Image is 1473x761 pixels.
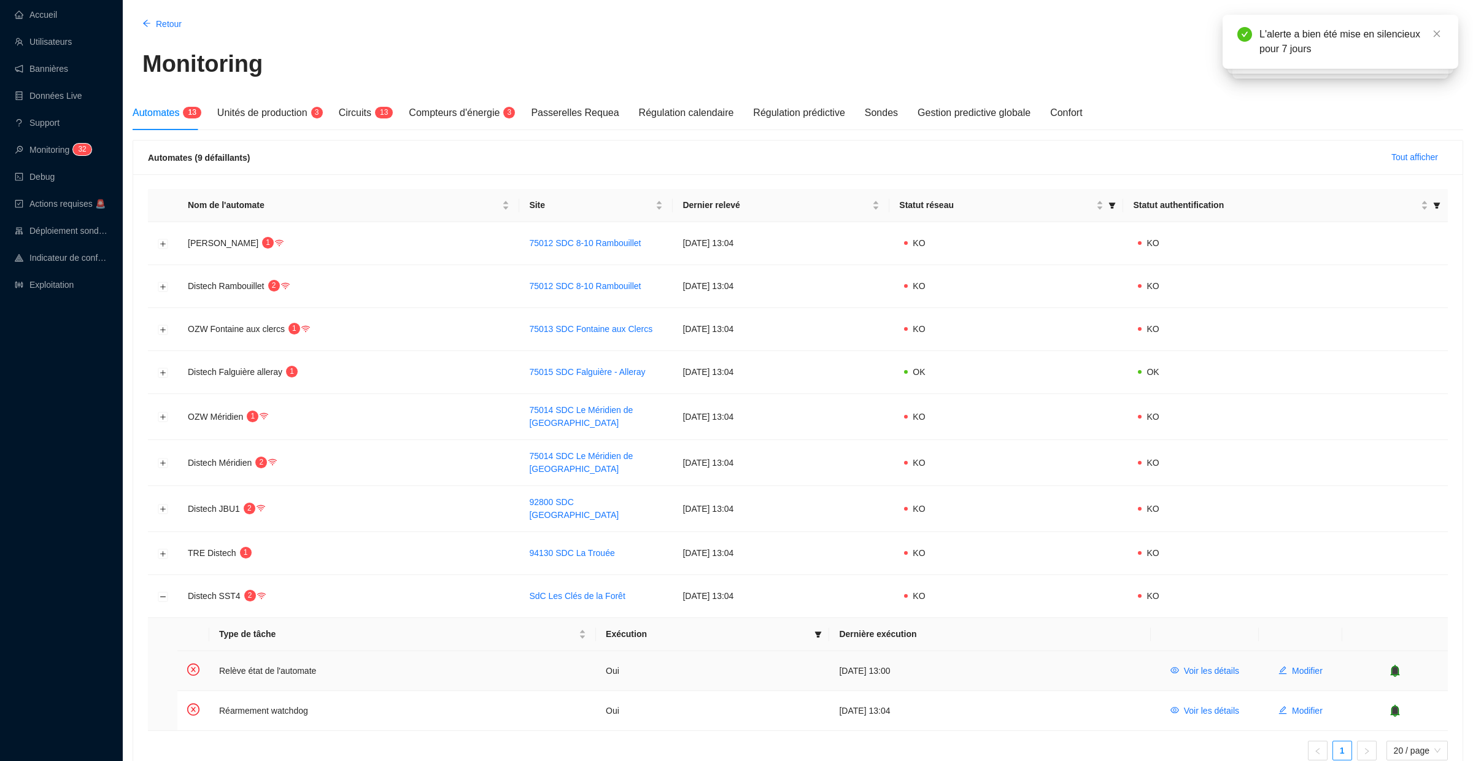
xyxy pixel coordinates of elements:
span: KO [913,504,925,514]
button: Voir les détails [1161,701,1249,720]
a: 92800 SDC [GEOGRAPHIC_DATA] [529,497,619,520]
span: KO [1146,504,1159,514]
span: check-square [15,199,23,208]
button: Développer la ligne [158,239,168,249]
span: right [1363,747,1371,755]
span: Voir les détails [1184,665,1239,678]
span: 1 [188,108,192,117]
button: Voir les détails [1161,661,1249,681]
span: KO [1146,238,1159,248]
span: wifi [257,504,265,512]
td: [DATE] 13:04 [673,265,889,308]
span: Oui [606,666,619,676]
button: Modifier [1269,661,1332,681]
a: codeDebug [15,172,55,182]
a: heat-mapIndicateur de confort [15,253,108,263]
td: [DATE] 13:04 [829,691,1150,730]
a: 75014 SDC Le Méridien de [GEOGRAPHIC_DATA] [529,405,633,428]
span: Unités de production [217,107,307,118]
span: edit [1278,706,1287,714]
th: Site [519,189,673,222]
span: KO [913,324,925,334]
span: Modifier [1292,705,1323,717]
div: Gestion predictive globale [918,106,1030,120]
td: [DATE] 13:04 [673,394,889,440]
a: 75012 SDC 8-10 Rambouillet [529,281,641,291]
td: [DATE] 13:04 [673,486,889,532]
span: bell [1389,705,1401,717]
th: Dernier relevé [673,189,889,222]
span: wifi [301,325,310,333]
td: [DATE] 13:04 [673,351,889,394]
a: Close [1430,27,1444,41]
span: 3 [192,108,196,117]
span: Distech SST4 [188,591,241,601]
span: wifi [281,282,290,290]
span: KO [913,412,925,422]
span: TRE Distech [188,548,236,558]
a: 75015 SDC Falguière - Alleray [529,367,645,377]
span: 2 [272,281,276,290]
span: Automates (9 défaillants) [148,153,250,163]
span: Site [529,199,653,212]
a: SdC Les Clés de la Forêt [529,591,625,601]
span: Compteurs d'énergie [409,107,500,118]
span: 3 [78,145,82,153]
span: KO [913,548,925,558]
span: Exécution [606,628,810,641]
th: Statut réseau [889,189,1123,222]
span: filter [1431,196,1443,214]
span: 1 [292,324,296,333]
span: filter [814,631,822,638]
a: homeAccueil [15,10,57,20]
span: Oui [606,706,619,716]
span: Passerelles Requea [531,107,619,118]
span: KO [1146,412,1159,422]
div: Confort [1050,106,1082,120]
span: Automates [133,107,179,118]
span: filter [1108,202,1116,209]
a: 75014 SDC Le Méridien de [GEOGRAPHIC_DATA] [529,451,633,474]
span: Distech JBU1 [188,504,240,514]
span: 2 [248,591,252,600]
span: Nom de l'automate [188,199,500,212]
button: left [1308,741,1328,760]
span: eye [1170,706,1179,714]
span: KO [1146,591,1159,601]
sup: 2 [255,457,267,468]
span: Statut authentification [1133,199,1418,212]
span: KO [913,458,925,468]
a: clusterDéploiement sondes [15,226,108,236]
div: taille de la page [1386,741,1448,760]
span: KO [1146,281,1159,291]
th: Type de tâche [209,618,596,651]
span: OK [1146,367,1159,377]
span: edit [1278,666,1287,674]
td: [DATE] 13:00 [829,651,1150,691]
th: Nom de l'automate [178,189,519,222]
a: questionSupport [15,118,60,128]
span: 1 [380,108,384,117]
a: 94130 SDC La Trouée [529,548,614,558]
span: 3 [315,108,319,117]
a: 75012 SDC 8-10 Rambouillet [529,238,641,248]
span: wifi [275,239,284,247]
span: Modifier [1292,665,1323,678]
span: 3 [508,108,512,117]
td: [DATE] 13:04 [673,308,889,351]
td: [DATE] 13:04 [673,440,889,486]
sup: 2 [244,590,256,601]
li: Page suivante [1357,741,1377,760]
span: KO [913,238,925,248]
button: Développer la ligne [158,504,168,514]
sup: 2 [268,280,280,292]
button: Retour [133,14,191,34]
button: Développer la ligne [158,412,168,422]
a: notificationBannières [15,64,68,74]
span: Distech Rambouillet [188,281,265,291]
a: 75013 SDC Fontaine aux Clercs [529,324,652,334]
